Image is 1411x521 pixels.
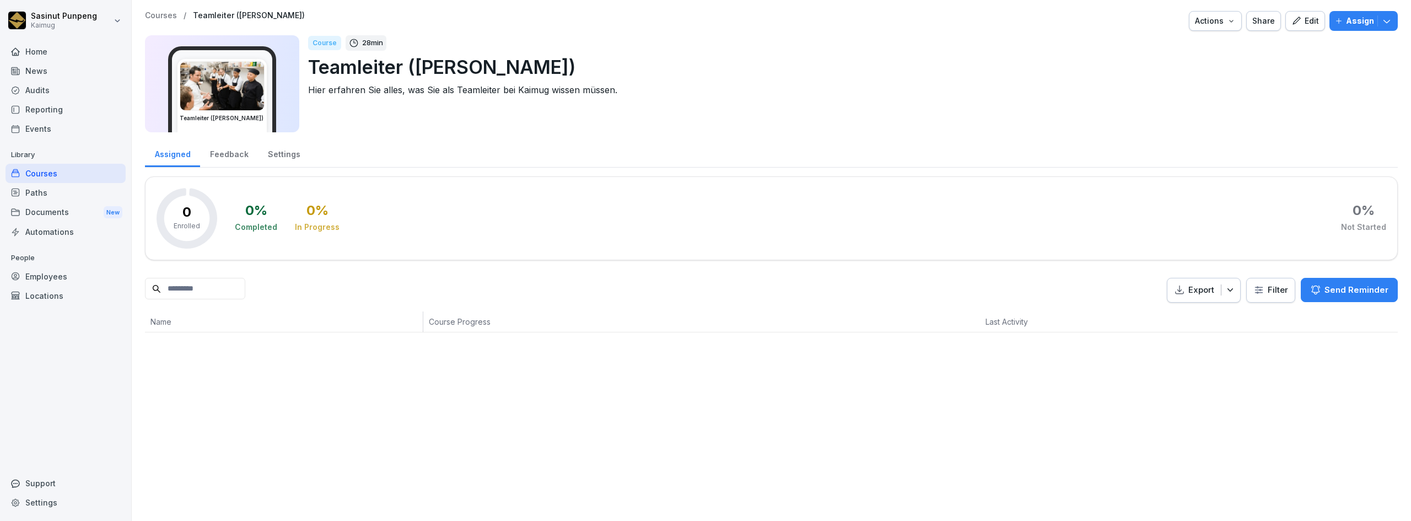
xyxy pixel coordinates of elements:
div: 0 % [245,204,267,217]
a: Teamleiter ([PERSON_NAME]) [193,11,305,20]
a: Assigned [145,139,200,167]
a: Home [6,42,126,61]
div: Share [1252,15,1275,27]
div: New [104,206,122,219]
div: Filter [1253,284,1288,296]
a: Feedback [200,139,258,167]
div: Edit [1291,15,1319,27]
a: Courses [6,164,126,183]
p: People [6,249,126,267]
a: Settings [258,139,310,167]
a: Reporting [6,100,126,119]
button: Send Reminder [1301,278,1398,302]
a: Audits [6,80,126,100]
a: Automations [6,222,126,241]
p: 0 [182,206,191,219]
p: Sasinut Punpeng [31,12,97,21]
div: 0 % [1353,204,1375,217]
p: Teamleiter ([PERSON_NAME]) [308,53,1389,81]
div: Support [6,474,126,493]
p: Library [6,146,126,164]
a: News [6,61,126,80]
div: In Progress [295,222,340,233]
a: Paths [6,183,126,202]
div: Documents [6,202,126,223]
p: Send Reminder [1324,284,1388,296]
p: Course Progress [429,316,766,327]
p: Name [150,316,417,327]
button: Filter [1247,278,1295,302]
p: / [184,11,186,20]
p: 28 min [362,37,383,49]
a: DocumentsNew [6,202,126,223]
a: Courses [145,11,177,20]
p: Enrolled [174,221,200,231]
div: Completed [235,222,277,233]
div: Not Started [1341,222,1386,233]
div: 0 % [306,204,328,217]
button: Actions [1189,11,1242,31]
button: Share [1246,11,1281,31]
h3: Teamleiter ([PERSON_NAME]) [180,114,265,122]
button: Assign [1329,11,1398,31]
p: Kaimug [31,22,97,29]
a: Employees [6,267,126,286]
img: pytyph5pk76tu4q1kwztnixg.png [180,62,264,110]
p: Assign [1346,15,1374,27]
div: Actions [1195,15,1236,27]
a: Settings [6,493,126,512]
a: Events [6,119,126,138]
div: Course [308,36,341,50]
p: Last Activity [985,316,1149,327]
button: Edit [1285,11,1325,31]
p: Hier erfahren Sie alles, was Sie als Teamleiter bei Kaimug wissen müssen. [308,83,1389,96]
button: Export [1167,278,1241,303]
a: Locations [6,286,126,305]
p: Export [1188,284,1214,297]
